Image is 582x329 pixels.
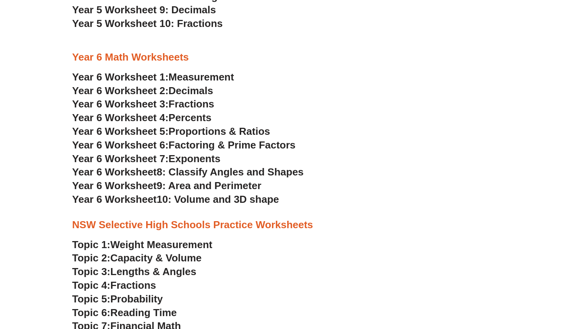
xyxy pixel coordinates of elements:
a: Year 6 Worksheet 6:Factoring & Prime Factors [72,139,295,151]
h3: Year 6 Math Worksheets [72,51,510,64]
a: Year 6 Worksheet 3:Fractions [72,98,214,110]
span: 9: Area and Perimeter [157,180,261,191]
span: Decimals [168,85,213,97]
a: Topic 6:Reading Time [72,307,177,318]
a: Topic 3:Lengths & Angles [72,266,197,277]
span: Topic 2: [72,252,111,264]
span: Topic 5: [72,293,111,305]
a: Year 5 Worksheet 10: Fractions [72,18,223,29]
span: Exponents [168,153,220,164]
a: Year 6 Worksheet10: Volume and 3D shape [72,193,279,205]
a: Year 6 Worksheet 2:Decimals [72,85,213,97]
a: Topic 2:Capacity & Volume [72,252,202,264]
h3: NSW Selective High Schools Practice Worksheets [72,218,510,232]
span: Proportions & Ratios [168,125,270,137]
a: Year 6 Worksheet8: Classify Angles and Shapes [72,166,304,178]
span: Year 6 Worksheet [72,180,157,191]
span: Weight Measurement [110,239,212,250]
span: Year 6 Worksheet 5: [72,125,169,137]
span: Year 6 Worksheet [72,193,157,205]
a: Topic 5:Probability [72,293,163,305]
span: Year 6 Worksheet 7: [72,153,169,164]
span: 10: Volume and 3D shape [157,193,279,205]
span: Percents [168,112,211,123]
span: Year 6 Worksheet 4: [72,112,169,123]
a: Year 6 Worksheet9: Area and Perimeter [72,180,261,191]
span: Lengths & Angles [110,266,196,277]
span: Topic 1: [72,239,111,250]
a: Year 6 Worksheet 5:Proportions & Ratios [72,125,270,137]
a: Topic 4:Fractions [72,279,156,291]
span: Year 6 Worksheet 6: [72,139,169,151]
span: Year 6 Worksheet 1: [72,71,169,83]
span: Factoring & Prime Factors [168,139,295,151]
a: Year 6 Worksheet 4:Percents [72,112,211,123]
a: Topic 1:Weight Measurement [72,239,213,250]
span: Capacity & Volume [110,252,201,264]
a: Year 6 Worksheet 7:Exponents [72,153,220,164]
span: Topic 3: [72,266,111,277]
span: Year 6 Worksheet 2: [72,85,169,97]
span: Year 6 Worksheet [72,166,157,178]
span: Probability [110,293,163,305]
a: Year 5 Worksheet 9: Decimals [72,4,216,16]
span: Reading Time [110,307,177,318]
span: Fractions [110,279,156,291]
span: Measurement [168,71,234,83]
a: Year 6 Worksheet 1:Measurement [72,71,234,83]
span: Topic 4: [72,279,111,291]
span: Topic 6: [72,307,111,318]
span: 8: Classify Angles and Shapes [157,166,304,178]
span: Year 6 Worksheet 3: [72,98,169,110]
span: Fractions [168,98,214,110]
iframe: Chat Widget [452,241,582,329]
